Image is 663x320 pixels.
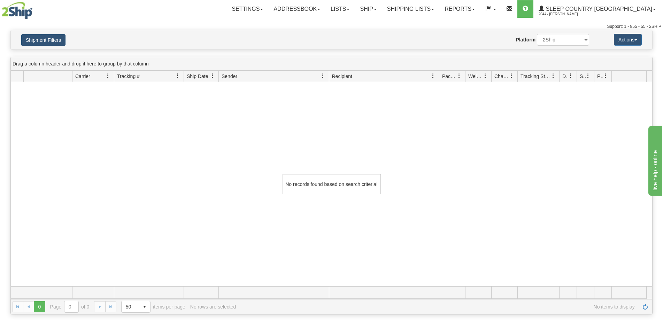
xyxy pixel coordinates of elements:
[544,6,652,12] span: Sleep Country [GEOGRAPHIC_DATA]
[565,70,577,82] a: Delivery Status filter column settings
[317,70,329,82] a: Sender filter column settings
[547,70,559,82] a: Tracking Status filter column settings
[190,304,236,310] div: No rows are selected
[479,70,491,82] a: Weight filter column settings
[50,301,90,313] span: Page of 0
[382,0,439,18] a: Shipping lists
[121,301,185,313] span: items per page
[268,0,325,18] a: Addressbook
[187,73,208,80] span: Ship Date
[11,57,652,71] div: grid grouping header
[614,34,642,46] button: Actions
[126,303,135,310] span: 50
[521,73,551,80] span: Tracking Status
[75,73,90,80] span: Carrier
[283,174,381,194] div: No records found based on search criteria!
[600,70,611,82] a: Pickup Status filter column settings
[533,0,661,18] a: Sleep Country [GEOGRAPHIC_DATA] 2044 / [PERSON_NAME]
[5,4,64,13] div: live help - online
[539,11,591,18] span: 2044 / [PERSON_NAME]
[332,73,352,80] span: Recipient
[102,70,114,82] a: Carrier filter column settings
[172,70,184,82] a: Tracking # filter column settings
[494,73,509,80] span: Charge
[21,34,65,46] button: Shipment Filters
[241,304,635,310] span: No items to display
[647,124,662,195] iframe: chat widget
[582,70,594,82] a: Shipment Issues filter column settings
[427,70,439,82] a: Recipient filter column settings
[439,0,480,18] a: Reports
[2,24,661,30] div: Support: 1 - 855 - 55 - 2SHIP
[597,73,603,80] span: Pickup Status
[139,301,150,312] span: select
[207,70,218,82] a: Ship Date filter column settings
[516,36,535,43] label: Platform
[325,0,355,18] a: Lists
[117,73,140,80] span: Tracking #
[226,0,268,18] a: Settings
[222,73,237,80] span: Sender
[562,73,568,80] span: Delivery Status
[453,70,465,82] a: Packages filter column settings
[121,301,151,313] span: Page sizes drop down
[580,73,586,80] span: Shipment Issues
[355,0,381,18] a: Ship
[34,301,45,312] span: Page 0
[640,301,651,312] a: Refresh
[2,2,32,19] img: logo2044.jpg
[468,73,483,80] span: Weight
[506,70,517,82] a: Charge filter column settings
[442,73,457,80] span: Packages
